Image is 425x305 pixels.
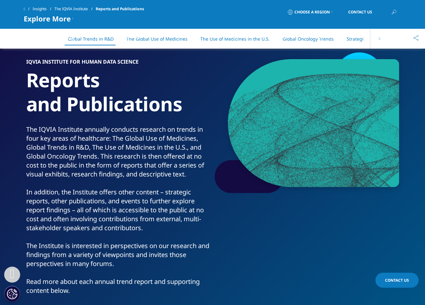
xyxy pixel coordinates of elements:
[4,286,20,302] button: Cookies Settings
[375,273,419,288] a: Contact Us
[348,10,372,14] span: Contact Us
[385,278,409,283] span: Contact Us
[169,32,194,40] a: Products
[26,125,210,295] div: The IQVIA Institute annually conducts research on trends in four key areas of healthcare: The Glo...
[223,32,245,40] a: Insights
[115,32,140,40] a: Solutions
[339,5,382,20] a: Contact Us
[26,68,210,125] h1: Reports and Publications
[228,59,399,187] img: iqvia-institute-medical-dermatology-in-latin-america--04-2022-feature-594x345.png
[294,10,330,15] span: Choose a Region
[319,32,340,40] a: Careers
[24,33,75,42] img: IQVIA Healthcare Information Technology and Pharma Clinical Research Company
[77,22,401,52] nav: Primary
[274,32,290,40] a: About
[26,59,210,68] h6: IQVIA Institute for Human Data Science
